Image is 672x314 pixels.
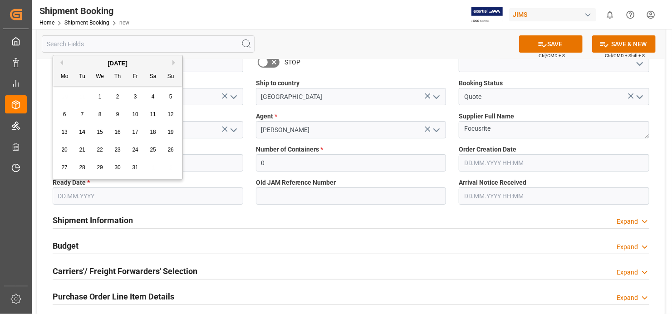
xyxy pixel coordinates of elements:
[152,93,155,100] span: 4
[429,90,443,104] button: open menu
[165,144,177,156] div: Choose Sunday, October 26th, 2025
[459,121,649,138] textarea: Focusrite
[116,111,119,118] span: 9
[61,147,67,153] span: 20
[256,78,299,88] span: Ship to country
[459,78,503,88] span: Booking Status
[284,58,300,67] span: STOP
[147,71,159,83] div: Sa
[98,111,102,118] span: 8
[59,144,70,156] div: Choose Monday, October 20th, 2025
[130,109,141,120] div: Choose Friday, October 10th, 2025
[94,144,106,156] div: Choose Wednesday, October 22nd, 2025
[172,60,178,65] button: Next Month
[61,164,67,171] span: 27
[94,91,106,103] div: Choose Wednesday, October 1st, 2025
[600,5,620,25] button: show 0 new notifications
[617,242,638,252] div: Expand
[97,164,103,171] span: 29
[130,71,141,83] div: Fr
[61,129,67,135] span: 13
[459,145,516,154] span: Order Creation Date
[167,129,173,135] span: 19
[77,162,88,173] div: Choose Tuesday, October 28th, 2025
[53,214,133,226] h2: Shipment Information
[226,90,240,104] button: open menu
[98,93,102,100] span: 1
[59,127,70,138] div: Choose Monday, October 13th, 2025
[112,127,123,138] div: Choose Thursday, October 16th, 2025
[79,129,85,135] span: 14
[112,71,123,83] div: Th
[459,112,514,121] span: Supplier Full Name
[42,35,255,53] input: Search Fields
[147,109,159,120] div: Choose Saturday, October 11th, 2025
[53,187,243,205] input: DD.MM.YYYY
[519,35,583,53] button: SAVE
[134,93,137,100] span: 3
[97,147,103,153] span: 22
[114,129,120,135] span: 16
[150,129,156,135] span: 18
[64,20,109,26] a: Shipment Booking
[63,111,66,118] span: 6
[459,187,649,205] input: DD.MM.YYYY HH:MM
[130,144,141,156] div: Choose Friday, October 24th, 2025
[77,71,88,83] div: Tu
[132,164,138,171] span: 31
[81,111,84,118] span: 7
[147,91,159,103] div: Choose Saturday, October 4th, 2025
[53,240,78,252] h2: Budget
[509,8,596,21] div: JIMS
[94,109,106,120] div: Choose Wednesday, October 8th, 2025
[471,7,503,23] img: Exertis%20JAM%20-%20Email%20Logo.jpg_1722504956.jpg
[56,88,180,177] div: month 2025-10
[94,127,106,138] div: Choose Wednesday, October 15th, 2025
[256,145,324,154] span: Number of Containers
[617,217,638,226] div: Expand
[77,144,88,156] div: Choose Tuesday, October 21st, 2025
[165,109,177,120] div: Choose Sunday, October 12th, 2025
[632,57,646,71] button: open menu
[130,91,141,103] div: Choose Friday, October 3rd, 2025
[112,91,123,103] div: Choose Thursday, October 2nd, 2025
[256,112,277,121] span: Agent
[58,60,63,65] button: Previous Month
[130,162,141,173] div: Choose Friday, October 31st, 2025
[59,109,70,120] div: Choose Monday, October 6th, 2025
[79,147,85,153] span: 21
[617,293,638,303] div: Expand
[53,290,174,303] h2: Purchase Order Line Item Details
[79,164,85,171] span: 28
[94,71,106,83] div: We
[150,147,156,153] span: 25
[165,127,177,138] div: Choose Sunday, October 19th, 2025
[59,71,70,83] div: Mo
[116,93,119,100] span: 2
[167,147,173,153] span: 26
[130,127,141,138] div: Choose Friday, October 17th, 2025
[632,90,646,104] button: open menu
[605,52,645,59] span: Ctrl/CMD + Shift + S
[147,144,159,156] div: Choose Saturday, October 25th, 2025
[53,59,182,68] div: [DATE]
[59,162,70,173] div: Choose Monday, October 27th, 2025
[165,91,177,103] div: Choose Sunday, October 5th, 2025
[429,123,443,137] button: open menu
[147,127,159,138] div: Choose Saturday, October 18th, 2025
[112,109,123,120] div: Choose Thursday, October 9th, 2025
[53,178,90,187] span: Ready Date
[509,6,600,23] button: JIMS
[169,93,172,100] span: 5
[150,111,156,118] span: 11
[77,127,88,138] div: Choose Tuesday, October 14th, 2025
[167,111,173,118] span: 12
[256,178,336,187] span: Old JAM Reference Number
[539,52,565,59] span: Ctrl/CMD + S
[97,129,103,135] span: 15
[620,5,641,25] button: Help Center
[617,268,638,277] div: Expand
[53,265,197,277] h2: Carriers'/ Freight Forwarders' Selection
[459,154,649,172] input: DD.MM.YYYY HH:MM
[114,147,120,153] span: 23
